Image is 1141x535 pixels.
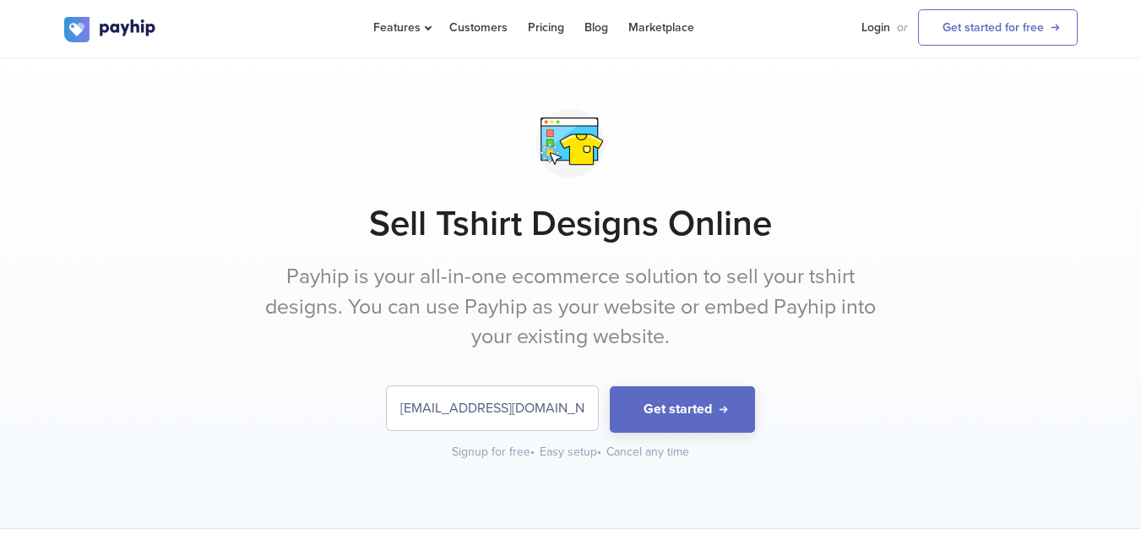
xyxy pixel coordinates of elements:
div: Signup for free [452,444,536,461]
span: Features [373,20,429,35]
div: Cancel any time [606,444,689,461]
input: Enter your email address [387,386,598,430]
img: logo.svg [64,17,157,42]
h1: Sell Tshirt Designs Online [64,203,1078,245]
p: Payhip is your all-in-one ecommerce solution to sell your tshirt designs. You can use Payhip as y... [254,262,888,352]
img: svg+xml;utf8,%3Csvg%20viewBox%3D%220%200%20100%20100%22%20xmlns%3D%22http%3A%2F%2Fwww.w3.org%2F20... [528,101,613,186]
span: • [530,445,535,459]
a: Get started for free [918,9,1078,46]
span: • [597,445,601,459]
button: Get started [610,386,755,433]
div: Easy setup [540,444,603,461]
